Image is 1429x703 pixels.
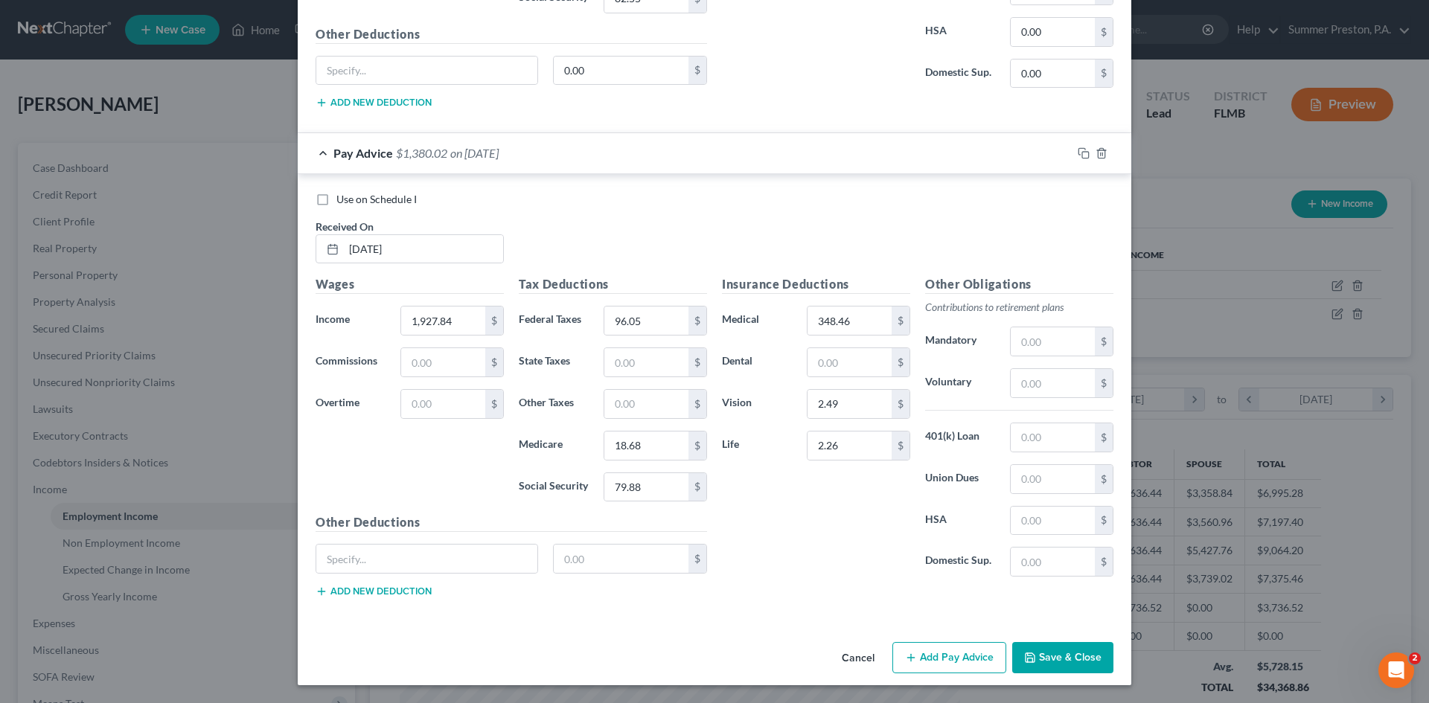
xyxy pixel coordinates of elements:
div: $ [1095,548,1113,576]
input: 0.00 [604,348,688,376]
span: Income [316,312,350,325]
input: 0.00 [401,306,485,335]
input: 0.00 [604,473,688,501]
div: $ [688,306,706,335]
input: 0.00 [1011,507,1095,535]
input: 0.00 [604,306,688,335]
div: $ [688,545,706,573]
label: Voluntary [918,368,1003,398]
iframe: Intercom live chat [1378,652,1414,688]
input: 0.00 [1011,548,1095,576]
input: Specify... [316,57,537,85]
input: 0.00 [1011,18,1095,46]
label: Medicare [511,431,596,460]
label: Social Security [511,472,596,502]
div: $ [1095,60,1113,88]
div: $ [892,348,909,376]
input: 0.00 [1011,423,1095,452]
input: 0.00 [554,545,689,573]
h5: Other Obligations [925,275,1113,294]
label: Medical [714,306,799,336]
h5: Other Deductions [316,513,707,532]
input: 0.00 [401,348,485,376]
div: $ [485,390,503,418]
label: Dental [714,347,799,377]
div: $ [485,306,503,335]
input: 0.00 [808,390,892,418]
label: Other Taxes [511,389,596,419]
span: Pay Advice [333,146,393,160]
div: $ [1095,369,1113,397]
div: $ [1095,327,1113,356]
h5: Insurance Deductions [722,275,910,294]
input: 0.00 [1011,465,1095,493]
h5: Other Deductions [316,25,707,44]
input: MM/DD/YYYY [344,235,503,263]
div: $ [892,390,909,418]
label: Mandatory [918,327,1003,356]
div: $ [688,390,706,418]
input: 0.00 [604,431,688,460]
button: Add new deduction [316,585,432,597]
input: 0.00 [808,348,892,376]
input: 0.00 [604,390,688,418]
div: $ [892,306,909,335]
input: 0.00 [808,431,892,460]
div: $ [688,431,706,460]
input: Specify... [316,545,537,573]
label: Domestic Sup. [918,547,1003,577]
input: 0.00 [554,57,689,85]
label: Commissions [308,347,393,377]
div: $ [688,348,706,376]
label: 401(k) Loan [918,423,1003,452]
div: $ [1095,18,1113,46]
label: Overtime [308,389,393,419]
label: State Taxes [511,347,596,377]
div: $ [485,348,503,376]
input: 0.00 [1011,369,1095,397]
input: 0.00 [1011,327,1095,356]
label: Union Dues [918,464,1003,494]
span: $1,380.02 [396,146,447,160]
label: HSA [918,506,1003,536]
span: 2 [1409,652,1421,664]
span: on [DATE] [450,146,499,160]
label: Vision [714,389,799,419]
input: 0.00 [401,390,485,418]
p: Contributions to retirement plans [925,300,1113,315]
button: Save & Close [1012,642,1113,673]
input: 0.00 [808,306,892,335]
input: 0.00 [1011,60,1095,88]
button: Cancel [830,643,886,673]
label: HSA [918,17,1003,47]
label: Federal Taxes [511,306,596,336]
div: $ [1095,507,1113,535]
div: $ [1095,465,1113,493]
label: Domestic Sup. [918,59,1003,89]
div: $ [688,57,706,85]
span: Use on Schedule I [336,193,417,205]
button: Add Pay Advice [892,642,1006,673]
div: $ [892,431,909,460]
h5: Wages [316,275,504,294]
span: Received On [316,220,374,233]
div: $ [1095,423,1113,452]
button: Add new deduction [316,97,432,109]
div: $ [688,473,706,501]
h5: Tax Deductions [519,275,707,294]
label: Life [714,431,799,460]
